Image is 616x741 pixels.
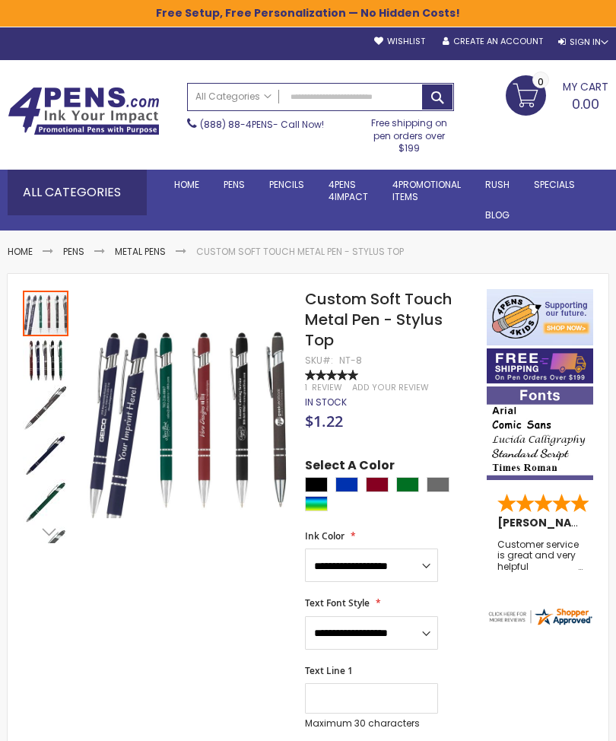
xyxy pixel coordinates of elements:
img: Custom Soft Touch Metal Pen - Stylus Top [23,432,68,478]
img: Custom Soft Touch Metal Pen - Stylus Top [85,311,292,518]
img: Custom Soft Touch Metal Pen - Stylus Top [23,479,68,525]
span: 4Pens 4impact [329,178,368,203]
a: 0.00 0 [506,75,608,113]
span: Review [312,382,342,393]
img: 4pens.com widget logo [487,606,593,626]
span: 4PROMOTIONAL ITEMS [392,178,461,203]
img: Free shipping on orders over $199 [487,348,593,383]
a: Home [8,245,33,258]
a: Metal Pens [115,245,166,258]
div: Free shipping on pen orders over $199 [364,111,454,154]
span: Text Line 1 [305,664,353,677]
span: Specials [534,178,575,191]
a: Wishlist [374,36,425,47]
a: Add Your Review [352,382,429,393]
a: Blog [473,200,522,231]
span: $1.22 [305,411,343,431]
img: Custom Soft Touch Metal Pen - Stylus Top [23,385,68,431]
a: Pens [63,245,84,258]
span: All Categories [195,91,271,103]
a: Specials [522,170,587,200]
span: In stock [305,396,347,409]
a: Home [162,170,211,200]
div: Custom Soft Touch Metal Pen - Stylus Top [23,478,70,525]
div: Custom Soft Touch Metal Pen - Stylus Top [23,431,70,478]
span: Custom Soft Touch Metal Pen - Stylus Top [305,288,452,351]
div: Grey [427,477,449,492]
span: 0 [538,75,544,89]
a: 4Pens4impact [316,170,380,212]
span: Blog [485,208,510,221]
div: 100% [305,370,358,380]
a: All Categories [188,84,279,109]
div: Customer service is great and very helpful [497,539,583,572]
span: [PERSON_NAME] [497,515,598,530]
a: 1 Review [305,382,345,393]
div: Next [23,520,68,543]
div: All Categories [8,170,147,215]
span: Pencils [269,178,304,191]
strong: SKU [305,354,333,367]
a: 4pens.com certificate URL [487,617,593,630]
span: Home [174,178,199,191]
span: 1 [305,382,307,393]
img: font-personalization-examples [487,386,593,480]
span: - Call Now! [200,118,324,131]
div: Sign In [558,37,608,48]
a: Create an Account [443,36,543,47]
a: (888) 88-4PENS [200,118,273,131]
span: Rush [485,178,510,191]
div: Green [396,477,419,492]
li: Custom Soft Touch Metal Pen - Stylus Top [196,246,404,258]
p: Maximum 30 characters [305,717,438,730]
div: NT-8 [339,355,362,367]
div: Black [305,477,328,492]
div: Availability [305,396,347,409]
div: Custom Soft Touch Metal Pen - Stylus Top [23,336,70,383]
span: Select A Color [305,457,395,478]
div: Burgundy [366,477,389,492]
div: Custom Soft Touch Metal Pen - Stylus Top [23,289,70,336]
div: Blue [335,477,358,492]
span: Ink Color [305,530,345,542]
a: Rush [473,170,522,200]
span: 0.00 [572,94,599,113]
img: 4pens 4 kids [487,289,593,345]
span: Text Font Style [305,596,370,609]
a: Pencils [257,170,316,200]
span: Pens [224,178,245,191]
div: Assorted [305,496,328,511]
a: 4PROMOTIONALITEMS [380,170,473,212]
a: Pens [211,170,257,200]
img: Custom Soft Touch Metal Pen - Stylus Top [23,338,68,383]
img: 4Pens Custom Pens and Promotional Products [8,87,160,135]
div: Custom Soft Touch Metal Pen - Stylus Top [23,383,70,431]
